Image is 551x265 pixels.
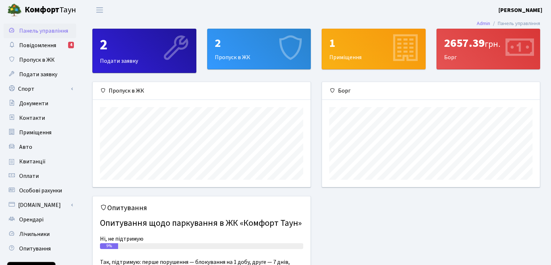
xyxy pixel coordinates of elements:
div: 2657.39 [444,36,533,50]
span: Особові рахунки [19,187,62,195]
span: Таун [25,4,76,16]
a: Особові рахунки [4,183,76,198]
a: 2Подати заявку [92,29,196,73]
span: Пропуск в ЖК [19,56,55,64]
b: Комфорт [25,4,59,16]
nav: breadcrumb [466,16,551,31]
li: Панель управління [490,20,540,28]
a: 2Пропуск в ЖК [207,29,311,69]
a: Документи [4,96,76,111]
div: Пропуск в ЖК [93,82,310,100]
a: Контакти [4,111,76,125]
div: 2 [215,36,304,50]
a: Орендарі [4,212,76,227]
a: [PERSON_NAME] [498,6,542,15]
span: Документи [19,99,48,107]
a: Опитування [4,241,76,256]
span: Оплати [19,172,39,180]
div: 1 [329,36,418,50]
div: 4 [68,42,74,48]
a: [DOMAIN_NAME] [4,198,76,212]
span: Авто [19,143,32,151]
span: грн. [485,38,500,50]
div: Борг [437,29,540,69]
a: Повідомлення4 [4,38,76,53]
span: Контакти [19,114,45,122]
a: Оплати [4,169,76,183]
a: 1Приміщення [322,29,426,69]
button: Переключити навігацію [91,4,109,16]
div: Подати заявку [93,29,196,73]
a: Подати заявку [4,67,76,82]
span: Лічильники [19,230,50,238]
a: Admin [477,20,490,27]
a: Спорт [4,82,76,96]
h5: Опитування [100,204,303,212]
img: logo.png [7,3,22,17]
div: Пропуск в ЖК [208,29,311,69]
span: Панель управління [19,27,68,35]
span: Опитування [19,245,51,253]
div: 9% [100,243,118,249]
a: Панель управління [4,24,76,38]
a: Квитанції [4,154,76,169]
a: Приміщення [4,125,76,140]
div: Ні, не підтримую [100,235,303,243]
span: Орендарі [19,216,43,224]
div: 2 [100,36,189,54]
a: Авто [4,140,76,154]
span: Приміщення [19,129,51,136]
h4: Опитування щодо паркування в ЖК «Комфорт Таун» [100,215,303,232]
span: Подати заявку [19,70,57,78]
a: Пропуск в ЖК [4,53,76,67]
div: Борг [322,82,540,100]
a: Лічильники [4,227,76,241]
div: Приміщення [322,29,425,69]
span: Повідомлення [19,41,56,49]
span: Квитанції [19,158,46,166]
